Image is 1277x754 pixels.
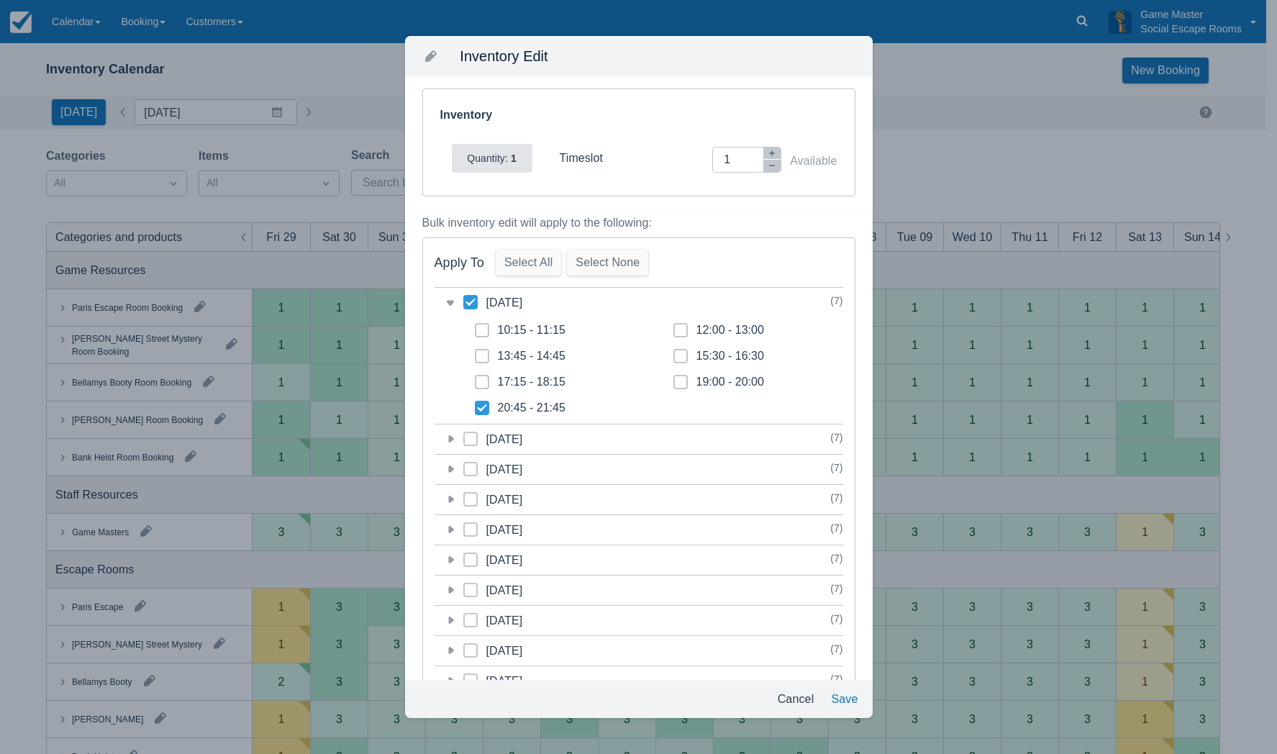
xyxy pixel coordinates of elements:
[440,106,496,124] div: Inventory
[825,686,863,712] button: Save
[463,606,523,635] h5: [DATE]
[790,153,837,170] div: Available
[498,401,565,415] div: 20:45 - 21:45
[463,485,523,514] h5: [DATE]
[498,375,565,389] div: 17:15 - 18:15
[830,610,842,627] div: ( 7 )
[463,666,523,696] h5: [DATE]
[463,576,523,605] h5: [DATE]
[830,459,842,476] div: ( 7 )
[463,455,523,484] h5: [DATE]
[696,375,764,389] div: 19:00 - 20:00
[830,640,842,658] div: ( 7 )
[496,250,561,276] button: Select All
[830,292,842,309] div: ( 7 )
[772,686,820,712] button: Cancel
[498,349,565,363] div: 13:45 - 14:45
[467,153,508,164] span: Quantity:
[463,545,523,575] h5: [DATE]
[830,580,842,597] div: ( 7 )
[422,214,855,232] div: Bulk inventory edit will apply to the following:
[830,429,842,446] div: ( 7 )
[463,515,523,545] h5: [DATE]
[560,152,604,164] span: timeslot
[463,636,523,666] h5: [DATE]
[830,519,842,537] div: ( 7 )
[830,489,842,507] div: ( 7 )
[508,153,517,164] strong: 1
[696,349,764,363] div: 15:30 - 16:30
[463,424,523,454] h5: [DATE]
[498,323,565,337] div: 10:15 - 11:15
[567,250,648,276] button: Select None
[696,323,764,337] div: 12:00 - 13:00
[435,255,484,271] div: Apply To
[830,671,842,688] div: ( 7 )
[448,48,866,64] div: Inventory Edit
[463,288,523,317] h5: [DATE]
[830,550,842,567] div: ( 7 )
